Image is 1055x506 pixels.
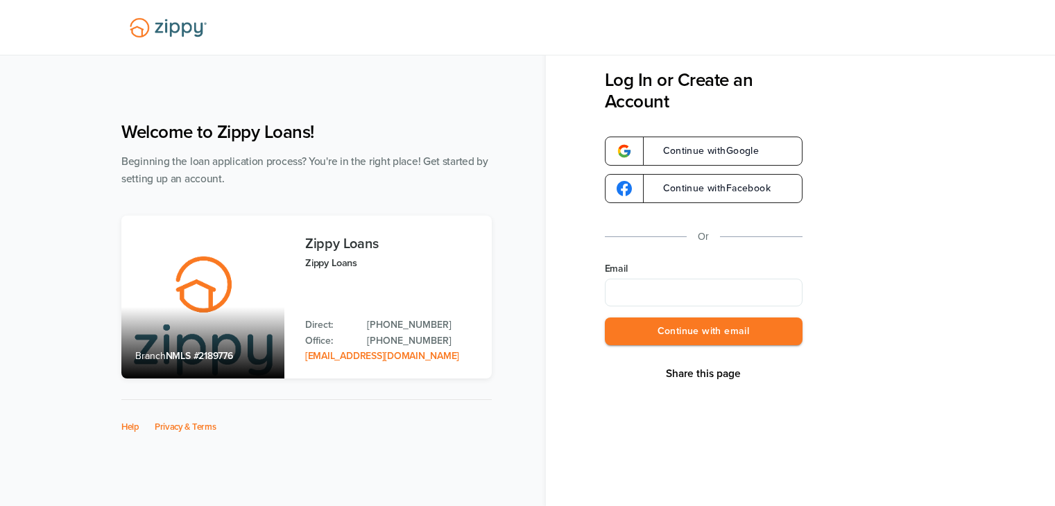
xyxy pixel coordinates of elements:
[698,228,709,245] p: Or
[605,262,803,276] label: Email
[121,155,488,185] span: Beginning the loan application process? You're in the right place! Get started by setting up an a...
[305,236,478,252] h3: Zippy Loans
[605,69,803,112] h3: Log In or Create an Account
[605,279,803,306] input: Email Address
[135,350,166,362] span: Branch
[649,146,760,156] span: Continue with Google
[305,350,459,362] a: Email Address: zippyguide@zippymh.com
[305,333,353,349] p: Office:
[617,181,632,196] img: google-logo
[605,317,803,346] button: Continue with email
[662,367,745,381] button: Share This Page
[121,12,215,44] img: Lender Logo
[155,421,216,433] a: Privacy & Terms
[367,333,478,349] a: Office Phone: 512-975-2947
[166,350,233,362] span: NMLS #2189776
[367,317,478,333] a: Direct Phone: 512-975-2947
[305,255,478,271] p: Zippy Loans
[121,421,139,433] a: Help
[649,184,771,193] span: Continue with Facebook
[605,137,803,166] a: google-logoContinue withGoogle
[605,174,803,203] a: google-logoContinue withFacebook
[121,121,492,143] h1: Welcome to Zippy Loans!
[617,143,632,159] img: google-logo
[305,317,353,333] p: Direct:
